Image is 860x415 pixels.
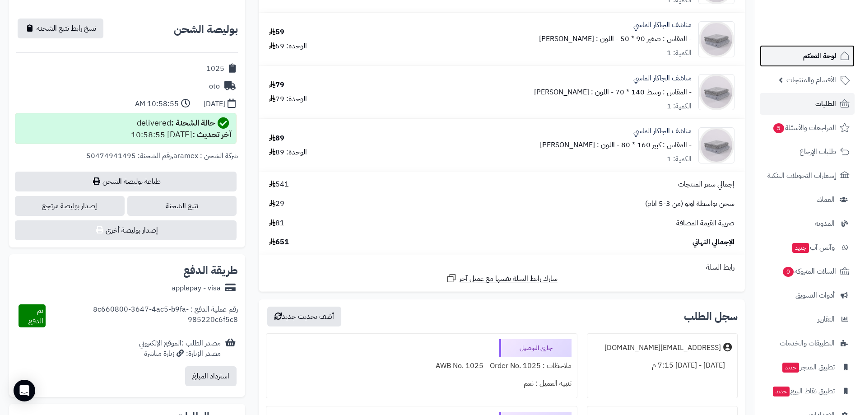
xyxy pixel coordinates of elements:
div: 79 [269,80,284,90]
a: التقارير [760,308,855,330]
div: جاري التوصيل [499,339,572,357]
span: شحن بواسطة اوتو (من 3-5 ايام) [645,199,734,209]
div: الوحدة: 59 [269,41,307,51]
a: تطبيق المتجرجديد [760,356,855,378]
div: رابط السلة [262,262,741,273]
span: طلبات الإرجاع [800,145,836,158]
span: شارك رابط السلة نفسها مع عميل آخر [459,274,558,284]
span: الإجمالي النهائي [693,237,734,247]
button: نسخ رابط تتبع الشحنة [18,19,103,38]
div: مصدر الزيارة: زيارة مباشرة [139,349,221,359]
span: 29 [269,199,284,209]
div: delivered [DATE] 10:58:55 [131,117,232,140]
strong: حالة الشحنة : [171,117,215,129]
a: طلبات الإرجاع [760,141,855,163]
span: إشعارات التحويلات البنكية [767,169,836,182]
h2: بوليصة الشحن [174,24,238,35]
span: إصدار بوليصة مرتجع [15,196,125,216]
span: أدوات التسويق [795,289,835,302]
button: أضف تحديث جديد [267,307,341,326]
div: , [16,151,238,172]
small: - المقاس : صغير 90 * 50 [620,33,692,44]
small: - المقاس : كبير 160 * 80 [621,140,692,150]
span: وآتس آب [791,241,835,254]
span: تطبيق نقاط البيع [772,385,835,397]
span: الطلبات [815,98,836,110]
span: 541 [269,179,289,190]
span: تم الدفع [28,305,43,326]
div: 1025 [206,64,224,74]
span: الأقسام والمنتجات [786,74,836,86]
div: 10:58:55 AM [135,99,179,109]
div: 89 [269,133,284,144]
span: المراجعات والأسئلة [772,121,836,134]
a: مناشف الجاكار الماسي [633,73,692,84]
div: الكمية: 1 [667,101,692,112]
h3: سجل الطلب [684,311,738,322]
div: الكمية: 1 [667,48,692,58]
div: 59 [269,27,284,37]
a: تتبع الشحنة [127,196,237,216]
div: [DATE] [204,99,225,109]
span: العملاء [817,193,835,206]
a: مناشف الجاكار الماسي [633,126,692,136]
span: 0 [783,267,794,277]
span: 81 [269,218,284,228]
small: - اللون : [PERSON_NAME] [534,87,614,98]
div: الوحدة: 79 [269,94,307,104]
a: العملاء [760,189,855,210]
div: الوحدة: 89 [269,147,307,158]
span: نسخ رابط تتبع الشحنة [37,23,96,34]
button: إصدار بوليصة أخرى [15,220,237,240]
span: جديد [773,387,790,396]
img: logo-2.png [799,19,851,38]
small: - اللون : [PERSON_NAME] [539,33,618,44]
img: 1754806726-%D8%A7%D9%84%D8%AC%D8%A7%D9%83%D8%A7%D8%B1%20%D8%A7%D9%84%D9%85%D8%A7%D8%B3%D9%8A-90x9... [699,127,734,163]
img: 1754806726-%D8%A7%D9%84%D8%AC%D8%A7%D9%83%D8%A7%D8%B1%20%D8%A7%D9%84%D9%85%D8%A7%D8%B3%D9%8A-90x9... [699,74,734,110]
span: التقارير [818,313,835,326]
h2: طريقة الدفع [183,265,238,276]
a: الطلبات [760,93,855,115]
img: 1754806726-%D8%A7%D9%84%D8%AC%D8%A7%D9%83%D8%A7%D8%B1%20%D8%A7%D9%84%D9%85%D8%A7%D8%B3%D9%8A-90x9... [699,21,734,57]
span: جديد [792,243,809,253]
a: طباعة بوليصة الشحن [15,172,237,191]
div: رقم عملية الدفع : 8c660800-3647-4ac5-b9fa-985220c6f5c8 [46,304,238,328]
span: المدونة [815,217,835,230]
span: 651 [269,237,289,247]
strong: آخر تحديث : [192,128,232,140]
button: استرداد المبلغ [185,366,237,386]
a: شارك رابط السلة نفسها مع عميل آخر [446,273,558,284]
a: لوحة التحكم [760,45,855,67]
a: المراجعات والأسئلة5 [760,117,855,139]
span: تطبيق المتجر [781,361,835,373]
div: تنبيه العميل : نعم [272,375,571,392]
div: applepay - visa [172,283,221,294]
div: [EMAIL_ADDRESS][DOMAIN_NAME] [604,343,721,353]
span: ضريبة القيمة المضافة [676,218,734,228]
a: إشعارات التحويلات البنكية [760,165,855,187]
small: - المقاس : وسط 140 * 70 [615,87,692,98]
a: تطبيق نقاط البيعجديد [760,380,855,402]
a: المدونة [760,213,855,234]
span: 5 [773,123,785,134]
span: رقم الشحنة: 50474941495 [86,150,172,161]
small: - اللون : [PERSON_NAME] [540,140,619,150]
a: مناشف الجاكار الماسي [633,20,692,30]
div: oto [209,81,220,92]
div: ملاحظات : AWB No. 1025 - Order No. 1025 [272,357,571,375]
a: وآتس آبجديد [760,237,855,258]
a: أدوات التسويق [760,284,855,306]
span: لوحة التحكم [803,50,836,62]
a: التطبيقات والخدمات [760,332,855,354]
a: السلات المتروكة0 [760,261,855,282]
span: إجمالي سعر المنتجات [678,179,734,190]
div: مصدر الطلب :الموقع الإلكتروني [139,338,221,359]
span: جديد [782,363,799,373]
div: الكمية: 1 [667,154,692,164]
span: شركة الشحن : aramex [173,150,238,161]
span: السلات المتروكة [782,265,836,278]
span: التطبيقات والخدمات [780,337,835,350]
div: [DATE] - [DATE] 7:15 م [593,357,732,374]
div: Open Intercom Messenger [14,380,35,401]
